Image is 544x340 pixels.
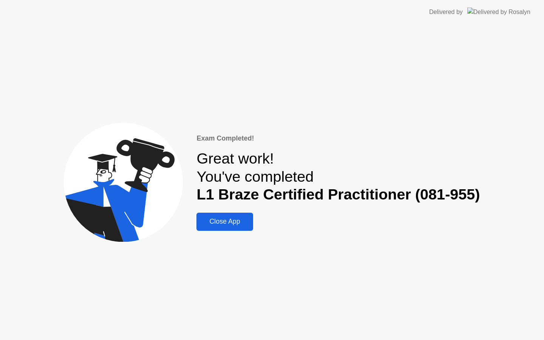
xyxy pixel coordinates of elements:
[196,150,480,204] div: Great work! You've completed
[199,218,250,226] div: Close App
[196,133,480,144] div: Exam Completed!
[467,8,530,16] img: Delivered by Rosalyn
[196,186,480,202] b: L1 Braze Certified Practitioner (081-955)
[429,8,463,17] div: Delivered by
[196,213,253,231] button: Close App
